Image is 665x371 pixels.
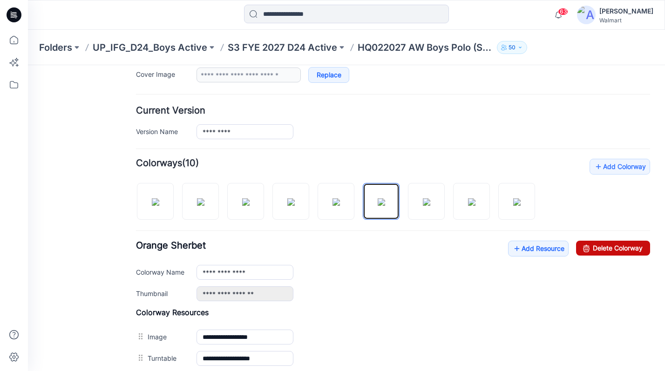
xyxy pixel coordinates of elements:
[395,133,402,141] img: eyJhbGciOiJIUzI1NiIsImtpZCI6IjAiLCJzbHQiOiJzZXMiLCJ0eXAiOiJKV1QifQ.eyJkYXRhIjp7InR5cGUiOiJzdG9yYW...
[108,243,622,252] h4: Colorway Resources
[599,6,653,17] div: [PERSON_NAME]
[509,42,516,53] p: 50
[558,8,568,15] span: 63
[39,41,72,54] a: Folders
[497,41,527,54] button: 50
[350,133,357,141] img: eyJhbGciOiJIUzI1NiIsImtpZCI6IjAiLCJzbHQiOiJzZXMiLCJ0eXAiOiJKV1QifQ.eyJkYXRhIjp7InR5cGUiOiJzdG9yYW...
[169,133,176,141] img: eyJhbGciOiJIUzI1NiIsImtpZCI6IjAiLCJzbHQiOiJzZXMiLCJ0eXAiOiJKV1QifQ.eyJkYXRhIjp7InR5cGUiOiJzdG9yYW...
[120,266,159,277] label: Image
[485,133,493,141] img: eyJhbGciOiJIUzI1NiIsImtpZCI6IjAiLCJzbHQiOiJzZXMiLCJ0eXAiOiJKV1QifQ.eyJkYXRhIjp7InR5cGUiOiJzdG9yYW...
[154,92,171,103] span: (10)
[108,223,159,233] label: Thumbnail
[548,175,622,190] a: Delete Colorway
[577,6,596,24] img: avatar
[108,175,178,186] span: Orange Sherbet
[124,133,131,141] img: eyJhbGciOiJIUzI1NiIsImtpZCI6IjAiLCJzbHQiOiJzZXMiLCJ0eXAiOiJKV1QifQ.eyJkYXRhIjp7InR5cGUiOiJzdG9yYW...
[28,65,665,371] iframe: edit-style
[228,41,337,54] a: S3 FYE 2027 D24 Active
[108,92,154,103] strong: Colorways
[562,94,622,109] a: Add Colorway
[358,41,493,54] p: HQ022027 AW Boys Polo (S2 Carryover)
[120,288,159,298] label: Turntable
[440,133,448,141] img: eyJhbGciOiJIUzI1NiIsImtpZCI6IjAiLCJzbHQiOiJzZXMiLCJ0eXAiOiJKV1QifQ.eyJkYXRhIjp7InR5cGUiOiJzdG9yYW...
[214,133,222,141] img: eyJhbGciOiJIUzI1NiIsImtpZCI6IjAiLCJzbHQiOiJzZXMiLCJ0eXAiOiJKV1QifQ.eyJkYXRhIjp7InR5cGUiOiJzdG9yYW...
[305,133,312,141] img: eyJhbGciOiJIUzI1NiIsImtpZCI6IjAiLCJzbHQiOiJzZXMiLCJ0eXAiOiJKV1QifQ.eyJkYXRhIjp7InR5cGUiOiJzdG9yYW...
[480,175,541,191] a: Add Resource
[599,17,653,24] div: Walmart
[108,202,159,212] label: Colorway Name
[259,133,267,141] img: eyJhbGciOiJIUzI1NiIsImtpZCI6IjAiLCJzbHQiOiJzZXMiLCJ0eXAiOiJKV1QifQ.eyJkYXRhIjp7InR5cGUiOiJzdG9yYW...
[93,41,207,54] a: UP_IFG_D24_Boys Active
